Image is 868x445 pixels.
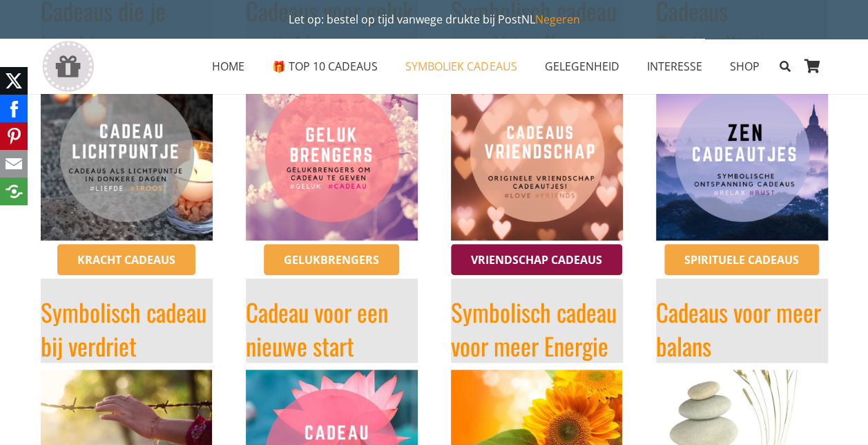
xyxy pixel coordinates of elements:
a: Winkelwagen [798,39,828,94]
img: Troost cadeau herinnering moeilijke tijden ketting kracht kerstmis [41,68,213,240]
a: SYMBOLIEK CADEAUSSYMBOLIEK CADEAUS Menu [392,49,530,84]
a: gift-box-icon-grey-inspirerendwinkelen [41,41,95,93]
a: Kracht cadeaus [57,244,195,276]
img: origineel vriendschap cadeau met speciale betekenis en symboliek - bestel een vriendinnen cadeau ... [451,68,623,240]
span: 🎁 TOP 10 CADEAUS [272,59,378,74]
img: Geef een geluksbrenger cadeau! Leuk voor een goede vriendin, collega of voor een verjaardag ed [246,68,418,240]
a: Negeren [535,12,580,27]
a: Symbolisch cadeau voor meer Energie [451,294,617,363]
a: Vriendschap cadeaus [451,244,622,276]
a: SHOPSHOP Menu [715,49,773,84]
span: SYMBOLIEK CADEAUS [405,59,517,74]
span: GELEGENHEID [544,59,619,74]
img: Relax en anti-stress cadeaus voor meer Zen [656,68,828,240]
span: INTERESSE [646,59,702,74]
a: cadeaus vriendschap symbolisch vriending cadeau origineel inspirerendwinkelen [451,68,623,240]
a: Ontspanning cadeaus relax cadeautjes Zen inspirerendwinkelen [656,68,828,240]
a: Gelukbrengers [264,244,399,276]
span: Kracht cadeaus [77,252,175,267]
span: HOME [212,59,244,74]
span: Gelukbrengers [284,252,379,267]
span: SHOP [729,59,759,74]
a: HOMEHOME Menu [198,49,258,84]
span: Vriendschap cadeaus [471,252,602,267]
a: GELEGENHEIDGELEGENHEID Menu [530,49,633,84]
a: Gelukbrengers om cadeau te geven ketting met symboliek vriendschap verjaardag [246,68,418,240]
a: Symbolisch cadeau bij verdriet [41,294,206,363]
a: troost-cadeau-sterkte-ketting-symboliek-overlijden-moeilijke-tijden-cadeaus-inspirerendwinkelen [41,68,213,240]
a: Cadeau voor een nieuwe start [246,294,388,363]
a: Spirituele cadeaus [664,244,819,276]
span: Spirituele cadeaus [684,252,799,267]
a: 🎁 TOP 10 CADEAUS🎁 TOP 10 CADEAUS Menu [258,49,392,84]
a: Zoeken [773,49,797,84]
a: Cadeaus voor meer balans [656,294,821,363]
a: INTERESSEINTERESSE Menu [633,49,715,84]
